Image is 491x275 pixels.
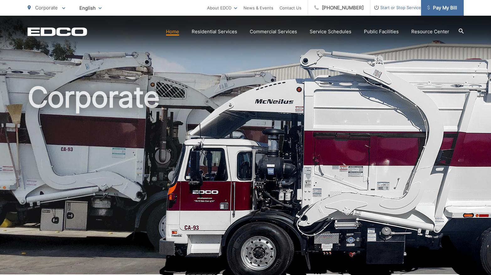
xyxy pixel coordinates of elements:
[280,4,302,12] a: Contact Us
[243,4,273,12] a: News & Events
[427,4,457,12] span: Pay My Bill
[411,28,449,35] a: Resource Center
[75,3,106,13] span: English
[166,28,179,35] a: Home
[28,27,87,36] a: EDCD logo. Return to the homepage.
[192,28,237,35] a: Residential Services
[250,28,297,35] a: Commercial Services
[364,28,399,35] a: Public Facilities
[35,5,58,11] span: Corporate
[207,4,237,12] a: About EDCO
[310,28,351,35] a: Service Schedules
